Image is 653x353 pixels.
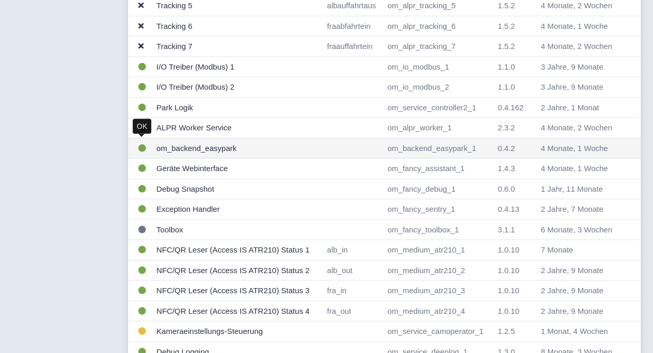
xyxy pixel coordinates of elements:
[498,103,523,112] span: 0.4.162
[152,322,323,342] td: Kameraeinstellungs-Steuerung
[384,220,494,240] td: om_fancy_toolbox_1
[498,62,515,71] span: 1.1.0
[323,37,383,57] td: fraauffahrtein
[384,57,494,77] td: om_io_modbus_1
[498,42,515,51] span: 1.5.2
[384,260,494,281] td: om_medium_atr210_2
[498,307,519,315] span: 1.0.10
[498,225,515,234] span: 3.1.1
[384,118,494,139] td: om_alpr_worker_1
[323,281,383,301] td: fra_in
[498,286,519,295] span: 1.0.10
[498,144,515,153] span: 0.4.2
[152,260,323,281] td: NFC/QR Leser (Access IS ATR210) Status 2
[498,22,515,30] span: 1.5.2
[152,159,323,179] td: Geräte Webinterface
[537,179,626,199] td: 1 Jahr, 11 Monate
[498,1,515,10] span: 1.5.2
[152,97,323,118] td: Park Logik
[152,16,323,37] td: Tracking 6
[384,77,494,98] td: om_io_modbus_2
[152,57,323,77] td: I/O Treiber (Modbus) 1
[323,16,383,37] td: fraabfahrtein
[537,322,626,342] td: 1 Monat, 4 Wochen
[498,123,515,132] span: 2.3.2
[498,82,515,91] span: 1.1.0
[537,118,626,139] td: 4 Monate, 2 Wochen
[498,266,519,275] span: 1.0.10
[152,240,323,261] td: NFC/QR Leser (Access IS ATR210) Status 1
[537,57,626,77] td: 3 Jahre, 9 Monate
[537,97,626,118] td: 2 Jahre, 1 Monat
[323,260,383,281] td: alb_out
[384,159,494,179] td: om_fancy_assistant_1
[384,199,494,220] td: om_fancy_sentry_1
[152,37,323,57] td: Tracking 7
[152,199,323,220] td: Exception Handler
[537,199,626,220] td: 2 Jahre, 7 Monate
[152,301,323,322] td: NFC/QR Leser (Access IS ATR210) Status 4
[152,77,323,98] td: I/O Treiber (Modbus) 2
[498,184,515,193] span: 0.6.0
[152,281,323,301] td: NFC/QR Leser (Access IS ATR210) Status 3
[537,240,626,261] td: 7 Monate
[323,240,383,261] td: alb_in
[537,37,626,57] td: 4 Monate, 2 Wochen
[384,97,494,118] td: om_service_controller2_1
[537,77,626,98] td: 3 Jahre, 9 Monate
[152,220,323,240] td: Toolbox
[384,281,494,301] td: om_medium_atr210_3
[537,159,626,179] td: 4 Monate, 1 Woche
[152,118,323,139] td: ALPR Worker Service
[323,301,383,322] td: fra_out
[152,138,323,159] td: om_backend_easypark
[384,322,494,342] td: om_service_camoperator_1
[498,164,515,173] span: 1.4.3
[152,179,323,199] td: Debug Snapshot
[537,260,626,281] td: 2 Jahre, 9 Monate
[498,245,519,254] span: 1.0.10
[537,220,626,240] td: 6 Monate, 3 Wochen
[537,301,626,322] td: 2 Jahre, 9 Monate
[498,327,515,335] span: 1.2.5
[537,16,626,37] td: 4 Monate, 1 Woche
[384,301,494,322] td: om_medium_atr210_4
[384,37,494,57] td: om_alpr_tracking_7
[384,179,494,199] td: om_fancy_debug_1
[133,119,151,134] div: OK
[384,240,494,261] td: om_medium_atr210_1
[537,138,626,159] td: 4 Monate, 1 Woche
[537,281,626,301] td: 2 Jahre, 9 Monate
[384,16,494,37] td: om_alpr_tracking_6
[384,138,494,159] td: om_backend_easypark_1
[498,205,519,213] span: 0.4.13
